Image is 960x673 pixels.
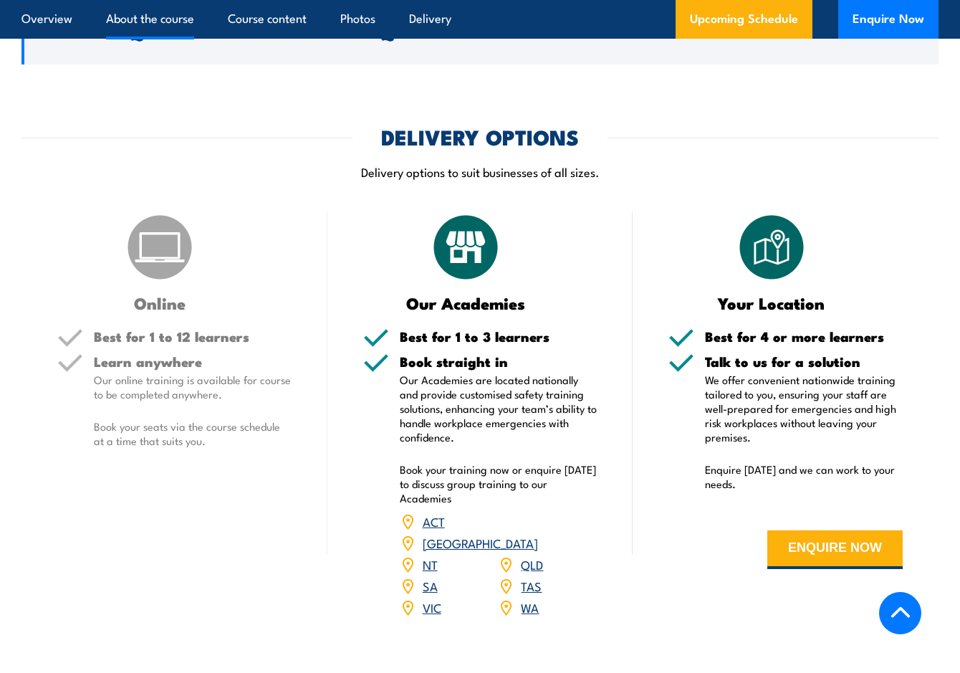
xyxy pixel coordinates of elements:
[94,419,292,448] p: Book your seats via the course schedule at a time that suits you.
[521,577,542,594] a: TAS
[423,534,538,551] a: [GEOGRAPHIC_DATA]
[21,163,939,180] p: Delivery options to suit businesses of all sizes.
[767,530,903,569] button: ENQUIRE NOW
[400,330,597,343] h5: Best for 1 to 3 learners
[57,295,263,311] h3: Online
[521,555,543,573] a: QLD
[94,373,292,401] p: Our online training is available for course to be completed anywhere.
[381,127,579,145] h2: DELIVERY OPTIONS
[705,355,903,368] h5: Talk to us for a solution
[423,577,438,594] a: SA
[705,373,903,444] p: We offer convenient nationwide training tailored to you, ensuring your staff are well-prepared fo...
[400,373,597,444] p: Our Academies are located nationally and provide customised safety training solutions, enhancing ...
[423,512,445,530] a: ACT
[521,598,539,616] a: WA
[400,355,597,368] h5: Book straight in
[705,330,903,343] h5: Best for 4 or more learners
[423,555,438,573] a: NT
[400,462,597,505] p: Book your training now or enquire [DATE] to discuss group training to our Academies
[423,598,441,616] a: VIC
[363,295,569,311] h3: Our Academies
[705,462,903,491] p: Enquire [DATE] and we can work to your needs.
[94,330,292,343] h5: Best for 1 to 12 learners
[668,295,874,311] h3: Your Location
[94,355,292,368] h5: Learn anywhere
